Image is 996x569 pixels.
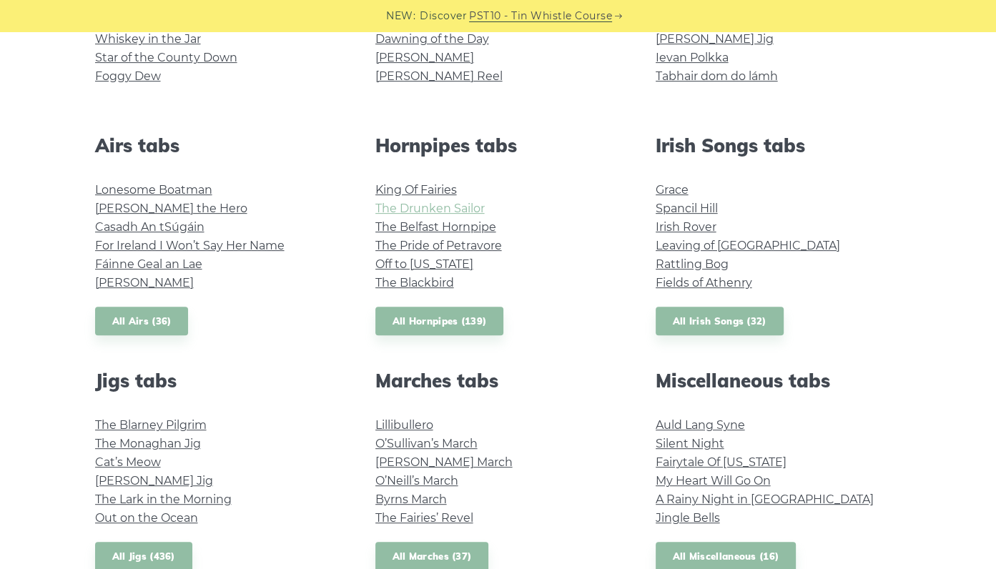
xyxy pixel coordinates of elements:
a: Off to [US_STATE] [375,257,473,271]
a: [PERSON_NAME] Jig [95,474,213,488]
h2: Airs tabs [95,134,341,157]
a: Grace [656,183,689,197]
a: All Irish Songs (32) [656,307,784,336]
h2: Irish Songs tabs [656,134,902,157]
a: Byrns March [375,493,447,506]
a: Foggy Dew [95,69,161,83]
a: The Drunken Sailor [375,202,485,215]
a: Cat’s Meow [95,455,161,469]
a: The Blackbird [375,276,454,290]
a: Silent Night [656,437,724,450]
span: Discover [420,8,467,24]
a: Out on the Ocean [95,511,198,525]
a: My Heart Will Go On [656,474,771,488]
a: Jingle Bells [656,511,720,525]
a: O’Neill’s March [375,474,458,488]
a: Whiskey in the Jar [95,32,201,46]
a: Fáinne Geal an Lae [95,257,202,271]
a: The Belfast Hornpipe [375,220,496,234]
a: The Blarney Pilgrim [95,418,207,432]
h2: Miscellaneous tabs [656,370,902,392]
span: NEW: [386,8,415,24]
a: PST10 - Tin Whistle Course [469,8,612,24]
a: Star of the County Down [95,51,237,64]
a: [PERSON_NAME] Jig [656,32,774,46]
a: [PERSON_NAME] [95,276,194,290]
a: The Lark in the Morning [95,493,232,506]
a: Lonesome Boatman [95,183,212,197]
a: Leaving of [GEOGRAPHIC_DATA] [656,239,840,252]
a: All Airs (36) [95,307,189,336]
a: [PERSON_NAME] [375,51,474,64]
a: [PERSON_NAME] March [375,455,513,469]
a: Spancil Hill [656,202,718,215]
h2: Hornpipes tabs [375,134,621,157]
a: Dawning of the Day [375,32,489,46]
a: Irish Rover [656,220,716,234]
h2: Jigs tabs [95,370,341,392]
a: Rattling Bog [656,257,729,271]
a: Lillibullero [375,418,433,432]
a: Ievan Polkka [656,51,729,64]
h2: Marches tabs [375,370,621,392]
a: [PERSON_NAME] the Hero [95,202,247,215]
a: A Rainy Night in [GEOGRAPHIC_DATA] [656,493,874,506]
a: Tabhair dom do lámh [656,69,778,83]
a: Auld Lang Syne [656,418,745,432]
a: Fields of Athenry [656,276,752,290]
a: All Hornpipes (139) [375,307,504,336]
a: The Monaghan Jig [95,437,201,450]
a: Casadh An tSúgáin [95,220,204,234]
a: [PERSON_NAME] Reel [375,69,503,83]
a: King Of Fairies [375,183,457,197]
a: O’Sullivan’s March [375,437,478,450]
a: The Fairies’ Revel [375,511,473,525]
a: The Pride of Petravore [375,239,502,252]
a: Fairytale Of [US_STATE] [656,455,787,469]
a: For Ireland I Won’t Say Her Name [95,239,285,252]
